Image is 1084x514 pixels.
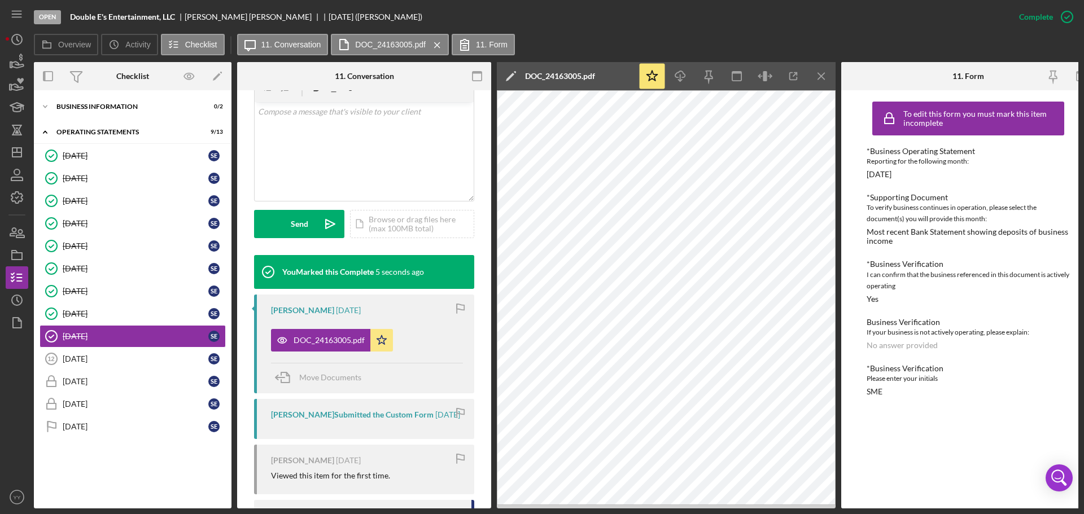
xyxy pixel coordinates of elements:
button: Send [254,210,344,238]
div: Reporting for the following month: [867,156,1070,167]
a: [DATE]SE [40,393,226,415]
a: [DATE]SE [40,212,226,235]
label: Activity [125,40,150,49]
div: Complete [1019,6,1053,28]
div: To edit this form you must mark this item incomplete [903,109,1061,128]
div: Please enter your initials [867,373,1070,384]
div: To verify business continues in operation, please select the document(s) you will provide this mo... [867,202,1070,225]
a: [DATE]SE [40,280,226,302]
a: [DATE]SE [40,167,226,190]
div: S E [208,331,220,342]
div: Open Intercom Messenger [1046,464,1073,491]
text: YY [14,494,21,500]
div: Operating Statements [56,129,195,135]
div: [PERSON_NAME] [PERSON_NAME] [185,12,321,21]
div: [DATE] ([PERSON_NAME]) [329,12,422,21]
div: Business Verification [867,318,1070,327]
a: [DATE]SE [40,235,226,257]
div: S E [208,353,220,364]
div: S E [208,150,220,161]
label: Checklist [185,40,217,49]
label: 11. Form [476,40,508,49]
div: S E [208,263,220,274]
div: *Business Verification [867,260,1070,269]
button: YY [6,486,28,508]
div: 11. Conversation [335,72,394,81]
a: [DATE]SE [40,190,226,212]
tspan: 12 [47,355,54,362]
div: No answer provided [867,341,938,350]
div: [DATE] [63,287,208,296]
div: Checklist [116,72,149,81]
div: [DATE] [63,377,208,386]
a: [DATE]SE [40,144,226,167]
time: 2025-10-02 17:42 [336,456,361,465]
button: Activity [101,34,158,55]
button: Checklist [161,34,225,55]
div: Viewed this item for the first time. [271,471,390,480]
button: DOC_24163005.pdf [271,329,393,352]
div: S E [208,308,220,319]
button: 11. Form [452,34,515,55]
div: *Business Verification [867,364,1070,373]
div: [DATE] [63,219,208,228]
div: Most recent Bank Statement showing deposits of business income [867,227,1070,245]
div: S E [208,285,220,297]
div: Yes [867,295,878,304]
div: [DATE] [63,151,208,160]
div: SME [867,387,882,396]
b: Double E's Entertainment, LLC [70,12,175,21]
a: [DATE]SE [40,325,226,348]
div: [DATE] [63,399,208,408]
div: [DATE] [63,241,208,251]
button: 11. Conversation [237,34,329,55]
div: [PERSON_NAME] Submitted the Custom Form [271,410,434,419]
div: BUSINESS INFORMATION [56,103,195,110]
div: S E [208,398,220,410]
div: If your business is not actively operating, please explain: [867,327,1070,338]
span: Move Documents [299,372,361,382]
a: [DATE]SE [40,415,226,438]
time: 2025-10-02 17:42 [435,410,460,419]
label: DOC_24163005.pdf [355,40,426,49]
button: Overview [34,34,98,55]
label: 11. Conversation [261,40,321,49]
div: [DATE] [63,309,208,318]
div: [PERSON_NAME] [271,306,334,315]
time: 2025-10-02 17:44 [336,306,361,315]
div: 11. Form [952,72,984,81]
div: S E [208,240,220,252]
div: [DATE] [63,354,208,363]
div: [DATE] [63,174,208,183]
div: DOC_24163005.pdf [294,336,365,345]
a: [DATE]SE [40,370,226,393]
div: [DATE] [63,422,208,431]
div: You Marked this Complete [282,267,374,276]
div: *Business Operating Statement [867,147,1070,156]
div: I can confirm that the business referenced in this document is actively operating [867,269,1070,292]
div: [DATE] [63,196,208,205]
a: [DATE]SE [40,302,226,325]
div: [DATE] [63,332,208,341]
div: DOC_24163005.pdf [525,72,595,81]
button: DOC_24163005.pdf [331,34,449,55]
label: Overview [58,40,91,49]
div: S E [208,218,220,229]
div: [PERSON_NAME] [271,456,334,465]
div: Send [291,210,308,238]
div: S E [208,173,220,184]
a: 12[DATE]SE [40,348,226,370]
div: 0 / 2 [203,103,223,110]
button: Move Documents [271,363,373,392]
div: [DATE] [63,264,208,273]
a: [DATE]SE [40,257,226,280]
div: Open [34,10,61,24]
div: [DATE] [867,170,891,179]
div: S E [208,421,220,432]
time: 2025-10-03 22:08 [375,267,424,276]
div: S E [208,376,220,387]
div: *Supporting Document [867,193,1070,202]
div: 9 / 13 [203,129,223,135]
button: Complete [1008,6,1078,28]
div: S E [208,195,220,207]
